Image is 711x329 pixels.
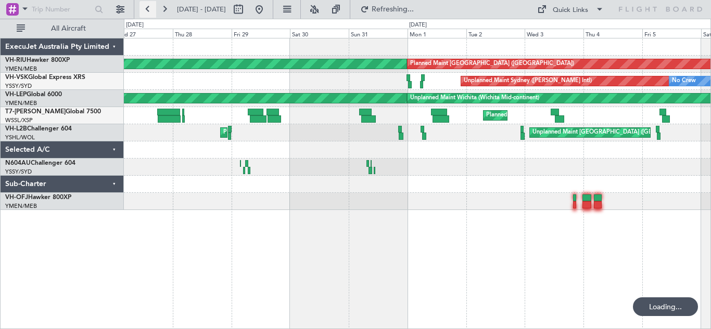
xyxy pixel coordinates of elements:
a: YMEN/MEB [5,65,37,73]
div: Sat 30 [290,29,349,38]
a: YSHL/WOL [5,134,35,141]
div: Unplanned Maint Sydney ([PERSON_NAME] Intl) [464,73,592,89]
a: T7-[PERSON_NAME]Global 7500 [5,109,101,115]
a: VH-LEPGlobal 6000 [5,91,62,98]
span: T7-[PERSON_NAME] [5,109,66,115]
span: VH-L2B [5,126,27,132]
div: Unplanned Maint [GEOGRAPHIC_DATA] ([GEOGRAPHIC_DATA]) [532,125,704,140]
input: Trip Number [32,2,92,17]
a: VH-RIUHawker 800XP [5,57,70,63]
button: Quick Links [532,1,609,18]
div: Loading... [633,297,698,316]
div: Mon 1 [408,29,466,38]
div: Quick Links [553,5,588,16]
span: Refreshing... [371,6,415,13]
span: [DATE] - [DATE] [177,5,226,14]
div: [DATE] [126,21,144,30]
div: Sun 31 [349,29,408,38]
span: VH-OFJ [5,194,28,201]
a: YSSY/SYD [5,82,32,90]
a: YSSY/SYD [5,168,32,176]
div: Fri 29 [232,29,290,38]
div: Wed 3 [525,29,583,38]
a: YMEN/MEB [5,202,37,210]
div: Fri 5 [642,29,701,38]
a: VH-OFJHawker 800XP [5,194,71,201]
button: All Aircraft [11,20,113,37]
span: N604AU [5,160,31,166]
a: VH-L2BChallenger 604 [5,126,72,132]
a: VH-VSKGlobal Express XRS [5,74,85,81]
a: WSSL/XSP [5,116,33,124]
span: VH-LEP [5,91,27,98]
button: Refreshing... [355,1,418,18]
span: All Aircraft [27,25,110,32]
span: VH-VSK [5,74,28,81]
div: Wed 27 [114,29,173,38]
a: YMEN/MEB [5,99,37,107]
span: VH-RIU [5,57,27,63]
div: Unplanned Maint Wichita (Wichita Mid-continent) [410,90,539,106]
div: Tue 2 [466,29,525,38]
div: Planned Maint [GEOGRAPHIC_DATA] ([GEOGRAPHIC_DATA]) [410,56,574,72]
div: [DATE] [409,21,427,30]
div: Thu 28 [173,29,232,38]
div: No Crew [672,73,696,89]
div: Thu 4 [583,29,642,38]
a: N604AUChallenger 604 [5,160,75,166]
div: Planned Maint [GEOGRAPHIC_DATA] ([GEOGRAPHIC_DATA]) [223,125,387,140]
div: Planned Maint Dubai (Al Maktoum Intl) [486,108,589,123]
